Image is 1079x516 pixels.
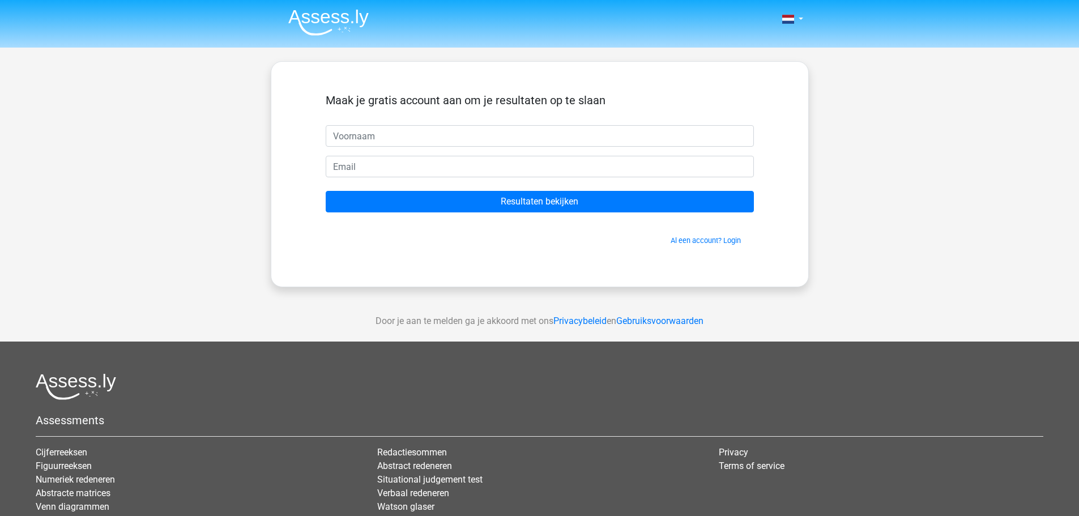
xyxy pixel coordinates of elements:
a: Al een account? Login [671,236,741,245]
h5: Assessments [36,413,1043,427]
a: Watson glaser [377,501,434,512]
img: Assessly logo [36,373,116,400]
a: Abstract redeneren [377,460,452,471]
h5: Maak je gratis account aan om je resultaten op te slaan [326,93,754,107]
a: Gebruiksvoorwaarden [616,315,703,326]
a: Numeriek redeneren [36,474,115,485]
a: Cijferreeksen [36,447,87,458]
a: Verbaal redeneren [377,488,449,498]
a: Privacybeleid [553,315,607,326]
a: Redactiesommen [377,447,447,458]
img: Assessly [288,9,369,36]
a: Abstracte matrices [36,488,110,498]
a: Figuurreeksen [36,460,92,471]
input: Email [326,156,754,177]
a: Situational judgement test [377,474,483,485]
a: Terms of service [719,460,784,471]
a: Privacy [719,447,748,458]
input: Resultaten bekijken [326,191,754,212]
a: Venn diagrammen [36,501,109,512]
input: Voornaam [326,125,754,147]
